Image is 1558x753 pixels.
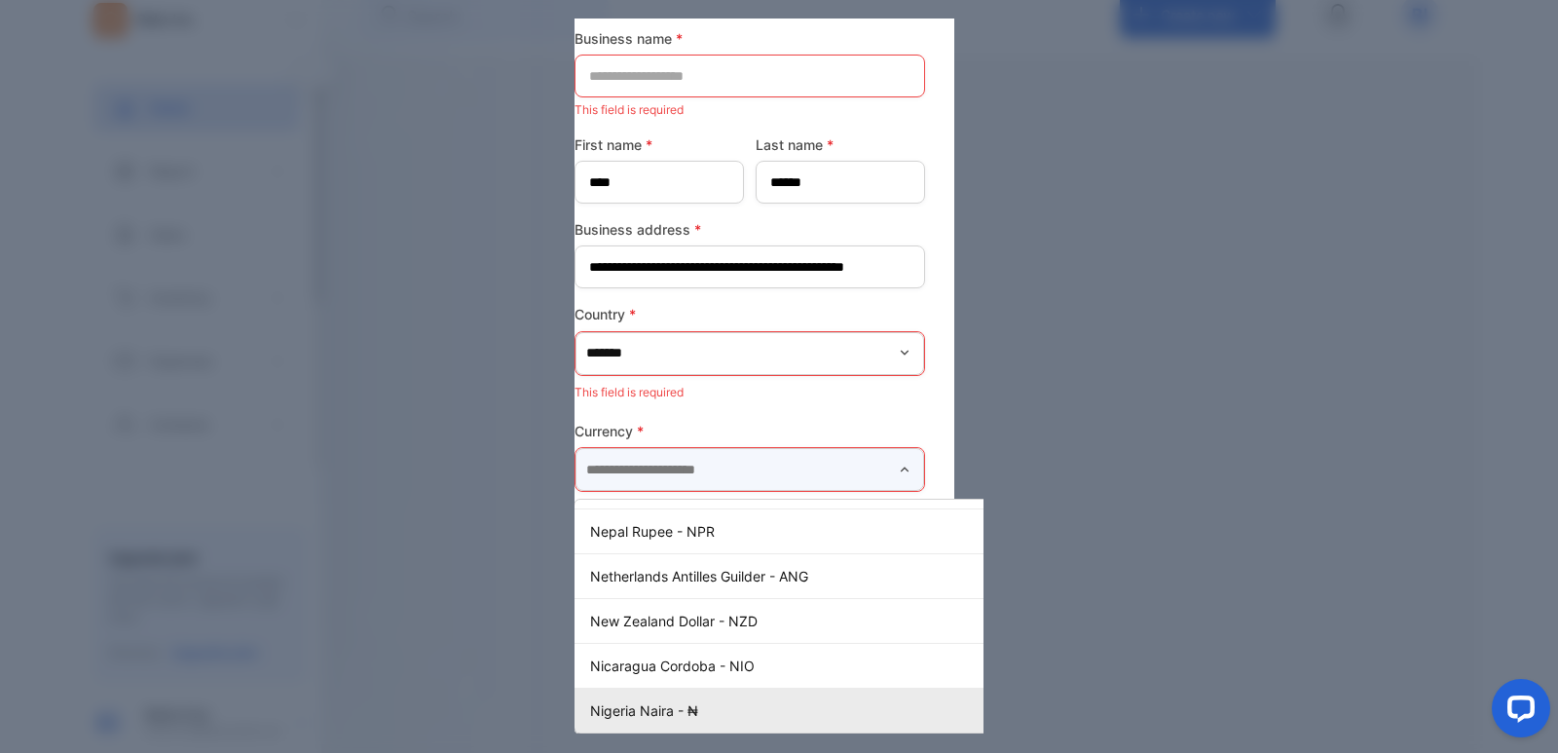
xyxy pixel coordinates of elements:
[590,566,1059,586] p: Netherlands Antilles Guilder - ANG
[590,611,1059,631] p: New Zealand Dollar - NZD
[590,521,1059,542] p: Nepal Rupee - NPR
[575,28,925,49] label: Business name
[1476,671,1558,753] iframe: LiveChat chat widget
[575,380,925,405] p: This field is required
[590,656,1059,676] p: Nicaragua Cordoba - NIO
[575,496,925,521] p: This field is required
[756,134,925,155] label: Last name
[590,700,1059,721] p: Nigeria Naira - ₦
[575,134,744,155] label: First name
[575,421,925,441] label: Currency
[575,97,925,123] p: This field is required
[575,304,925,324] label: Country
[575,219,925,240] label: Business address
